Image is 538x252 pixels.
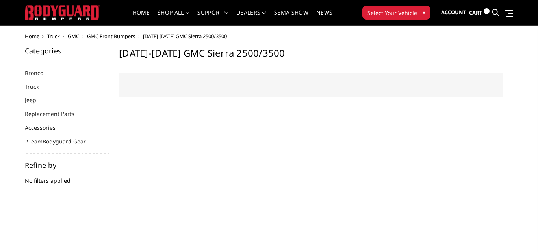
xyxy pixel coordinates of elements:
[316,10,332,25] a: News
[25,47,111,54] h5: Categories
[25,5,100,20] img: BODYGUARD BUMPERS
[25,162,111,193] div: No filters applied
[25,123,65,132] a: Accessories
[197,10,228,25] a: Support
[133,10,150,25] a: Home
[25,69,53,77] a: Bronco
[158,10,189,25] a: shop all
[441,9,466,16] span: Account
[119,47,503,65] h1: [DATE]-[DATE] GMC Sierra 2500/3500
[469,2,490,24] a: Cart
[423,8,425,17] span: ▾
[236,10,266,25] a: Dealers
[362,6,430,20] button: Select Your Vehicle
[25,96,46,104] a: Jeep
[25,83,49,91] a: Truck
[143,33,227,40] span: [DATE]-[DATE] GMC Sierra 2500/3500
[441,2,466,23] a: Account
[25,162,111,169] h5: Refine by
[274,10,308,25] a: SEMA Show
[25,33,39,40] a: Home
[469,9,482,16] span: Cart
[25,110,84,118] a: Replacement Parts
[367,9,417,17] span: Select Your Vehicle
[87,33,135,40] a: GMC Front Bumpers
[68,33,79,40] a: GMC
[47,33,60,40] a: Truck
[25,137,96,145] a: #TeamBodyguard Gear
